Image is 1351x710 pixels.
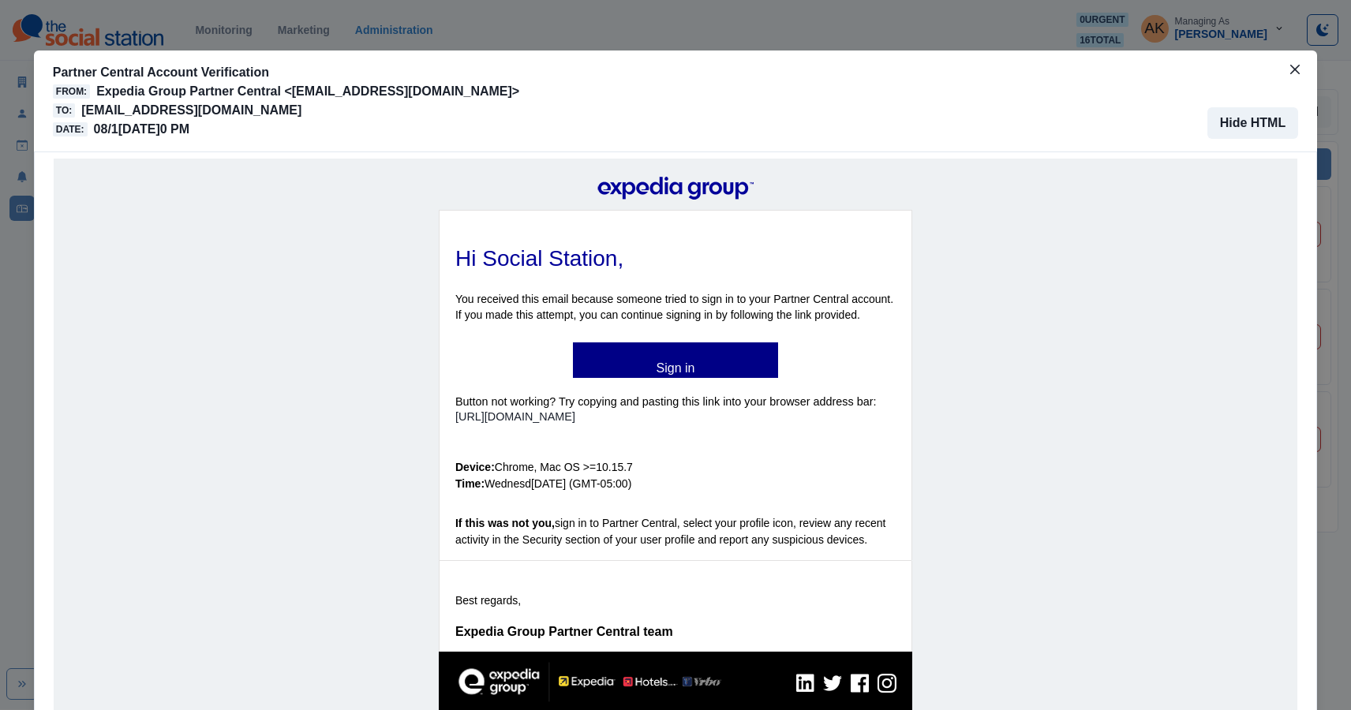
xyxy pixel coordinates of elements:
[455,515,896,548] p: sign in to Partner Central, select your profile icon, review any recent activity in the Security ...
[657,361,695,375] b: Sign in
[877,664,896,701] img: Expedia Instagram
[455,517,555,529] b: If this was not you,
[455,242,896,275] h1: Hi Social Station,
[822,664,842,701] img: Expedia Twitter
[96,82,519,101] p: Expedia Group Partner Central <[EMAIL_ADDRESS][DOMAIN_NAME]>
[455,577,896,640] p: Best regards,
[1282,57,1308,82] button: Close
[795,664,814,701] img: Expedia LinkedIn
[455,394,896,411] p: Button not working? Try copying and pasting this link into your browser address bar:
[455,443,896,492] p: Chrome, Mac OS >=10.15.7 Wednesd[DATE] (GMT-05:00)
[573,352,778,369] a: Sign in
[94,120,190,139] p: 08/1[DATE]0 PM
[53,103,75,118] span: To:
[53,63,519,82] p: Partner Central Account Verification
[81,101,301,120] p: [EMAIL_ADDRESS][DOMAIN_NAME]
[455,461,495,473] b: Device:
[53,84,90,99] span: From:
[455,411,896,427] a: [URL][DOMAIN_NAME]
[455,291,896,323] p: You received this email because someone tried to sign in to your Partner Central account. If you ...
[1207,107,1299,139] button: Hide HTML
[850,664,869,701] img: Expedia Facebook
[455,477,485,490] b: Time:
[455,625,673,638] span: Expedia Group Partner Central team
[597,174,754,202] img: Expedia
[53,122,88,136] span: Date:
